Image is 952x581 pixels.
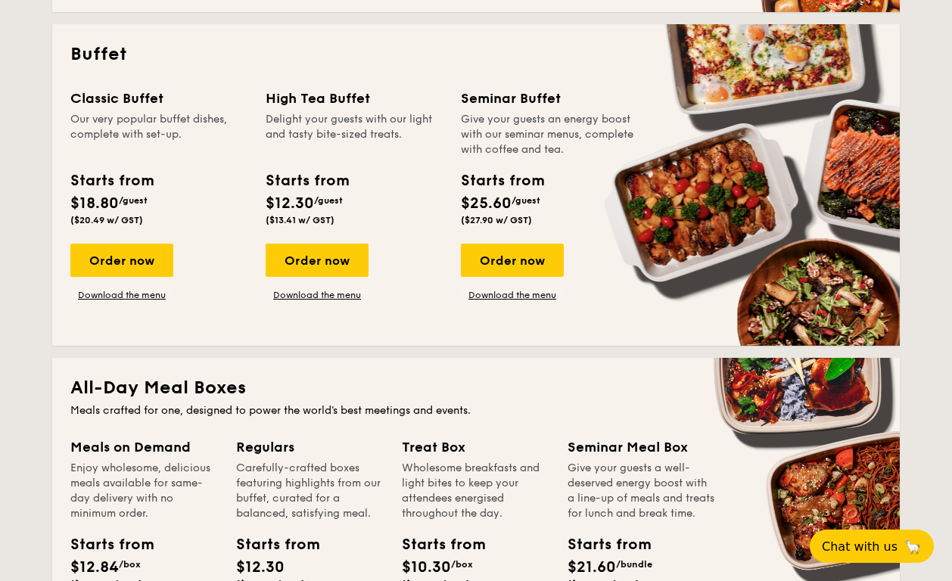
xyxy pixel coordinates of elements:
[266,169,348,192] div: Starts from
[70,42,882,67] h2: Buffet
[266,244,369,277] div: Order now
[512,195,540,206] span: /guest
[616,559,652,570] span: /bundle
[119,195,148,206] span: /guest
[70,461,218,521] div: Enjoy wholesome, delicious meals available for same-day delivery with no minimum order.
[266,112,443,157] div: Delight your guests with our light and tasty bite-sized treats.
[266,289,369,301] a: Download the menu
[266,215,334,225] span: ($13.41 w/ GST)
[402,437,549,458] div: Treat Box
[236,558,285,576] span: $12.30
[266,194,314,213] span: $12.30
[904,538,922,555] span: 🦙
[70,437,218,458] div: Meals on Demand
[568,533,636,556] div: Starts from
[402,533,470,556] div: Starts from
[810,530,934,563] button: Chat with us🦙
[461,88,638,109] div: Seminar Buffet
[314,195,343,206] span: /guest
[70,533,138,556] div: Starts from
[822,539,898,554] span: Chat with us
[70,376,882,400] h2: All-Day Meal Boxes
[461,289,564,301] a: Download the menu
[461,169,543,192] div: Starts from
[451,559,473,570] span: /box
[70,244,173,277] div: Order now
[70,194,119,213] span: $18.80
[236,437,384,458] div: Regulars
[70,112,247,157] div: Our very popular buffet dishes, complete with set-up.
[568,461,715,521] div: Give your guests a well-deserved energy boost with a line-up of meals and treats for lunch and br...
[568,558,616,576] span: $21.60
[461,194,512,213] span: $25.60
[461,112,638,157] div: Give your guests an energy boost with our seminar menus, complete with coffee and tea.
[402,558,451,576] span: $10.30
[236,461,384,521] div: Carefully-crafted boxes featuring highlights from our buffet, curated for a balanced, satisfying ...
[266,88,443,109] div: High Tea Buffet
[236,533,304,556] div: Starts from
[70,403,882,418] div: Meals crafted for one, designed to power the world's best meetings and events.
[402,461,549,521] div: Wholesome breakfasts and light bites to keep your attendees energised throughout the day.
[70,558,119,576] span: $12.84
[70,88,247,109] div: Classic Buffet
[70,215,143,225] span: ($20.49 w/ GST)
[461,215,532,225] span: ($27.90 w/ GST)
[70,289,173,301] a: Download the menu
[461,244,564,277] div: Order now
[568,437,715,458] div: Seminar Meal Box
[70,169,153,192] div: Starts from
[119,559,141,570] span: /box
